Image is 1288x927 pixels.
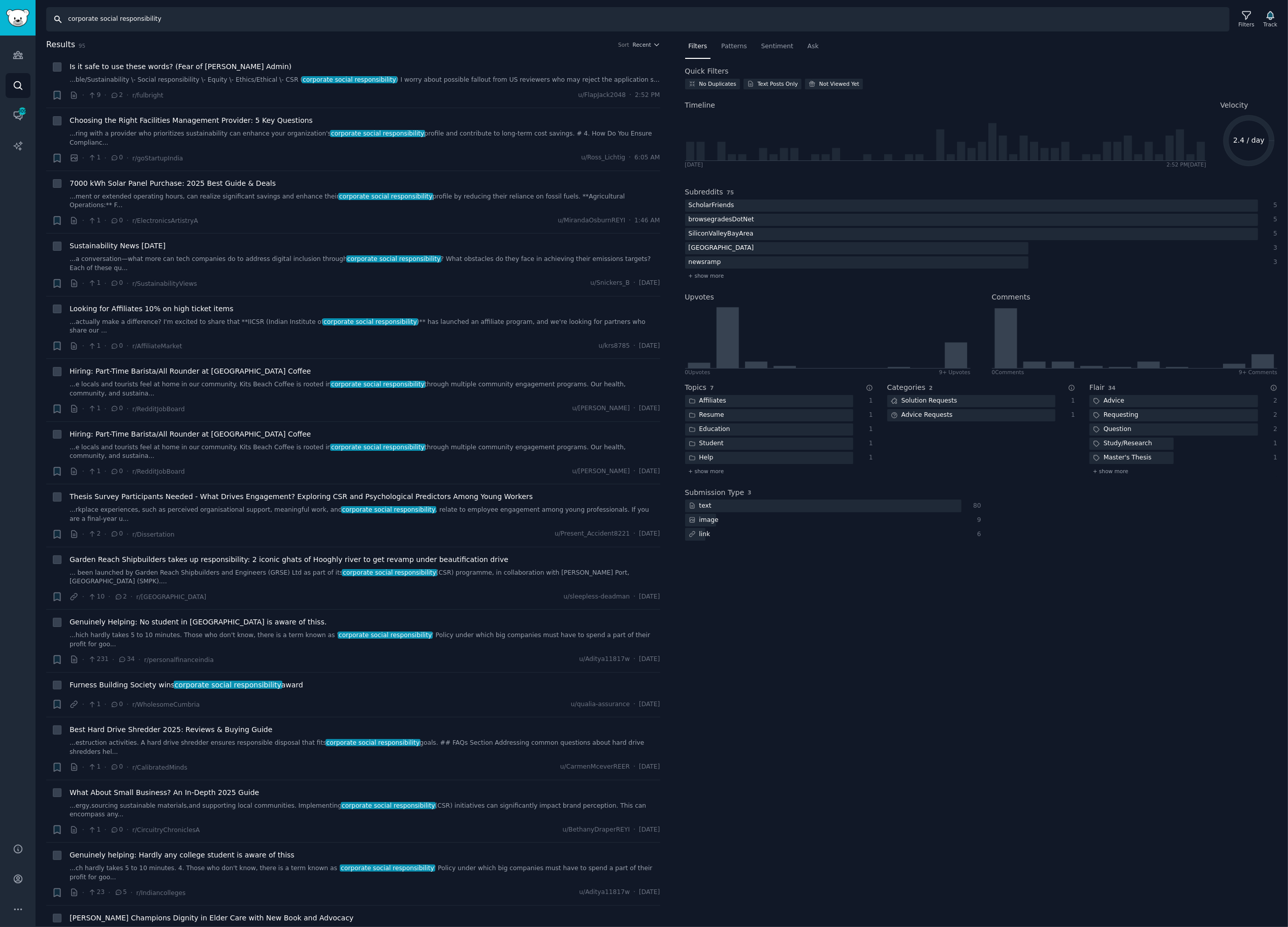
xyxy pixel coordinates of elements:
[689,468,724,475] span: + show more
[558,216,625,225] span: u/MirandaOsburnREYI
[70,429,311,440] a: Hiring: Part-Time Barista/All Rounder at [GEOGRAPHIC_DATA] Coffee
[70,802,660,819] a: ...ergy,sourcing sustainable materials,and supporting local communities. Implementingcorporate so...
[685,66,729,77] h2: Quick Filters
[639,592,660,602] span: [DATE]
[579,655,630,664] span: u/Aditya11817w
[82,278,84,289] span: ·
[341,506,436,513] span: corporate social responsibility
[104,341,106,351] span: ·
[82,591,84,602] span: ·
[70,787,259,798] span: What About Small Business? An In-Depth 2025 Guide
[82,824,84,835] span: ·
[82,654,84,665] span: ·
[88,467,101,476] span: 1
[685,200,738,212] div: ScholarFriends
[70,178,276,189] span: 7000 kWh Solar Panel Purchase: 2025 Best Guide & Deals
[685,228,757,241] div: SiliconValleyBayArea
[112,654,114,665] span: ·
[629,216,631,225] span: ·
[70,724,272,735] span: Best Hard Drive Shredder 2025: Reviews & Buying Guide
[88,216,101,225] span: 1
[110,825,123,835] span: 0
[864,425,873,434] div: 1
[126,90,128,101] span: ·
[88,91,101,100] span: 9
[633,279,635,288] span: ·
[748,489,751,495] span: 3
[126,404,128,414] span: ·
[633,763,635,772] span: ·
[108,591,110,602] span: ·
[174,681,282,689] span: corporate social responsibility
[633,41,660,48] button: Recent
[685,161,703,168] div: [DATE]
[132,468,184,475] span: r/RedditJobBoard
[633,342,635,351] span: ·
[46,39,75,51] span: Results
[70,192,660,210] a: ...ment or extended operating hours, can realize significant savings and enhance theircorporate s...
[342,569,437,576] span: corporate social responsibility
[639,655,660,664] span: [DATE]
[972,516,981,525] div: 9
[563,825,630,835] span: u/BethanyDraperREYI
[110,763,123,772] span: 0
[972,530,981,539] div: 6
[126,824,128,835] span: ·
[685,438,727,450] div: Student
[110,153,123,162] span: 0
[639,529,660,539] span: [DATE]
[126,341,128,351] span: ·
[1269,229,1278,239] div: 5
[132,764,187,771] span: r/CalibratedMinds
[70,680,303,690] span: Furness Building Society wins award
[564,592,630,602] span: u/sleepless-deadman
[108,887,110,898] span: ·
[633,41,651,48] span: Recent
[79,43,85,49] span: 95
[110,342,123,351] span: 0
[992,369,1024,376] div: 0 Comment s
[634,153,660,162] span: 6:05 AM
[685,369,711,376] div: 0 Upvote s
[685,382,707,393] h2: Topics
[126,529,128,540] span: ·
[685,514,722,526] div: image
[70,680,303,690] a: Furness Building Society winscorporate social responsibilityaward
[633,592,635,602] span: ·
[126,762,128,773] span: ·
[104,278,106,289] span: ·
[104,762,106,773] span: ·
[685,423,734,436] div: Education
[46,7,1230,31] input: Search Keyword
[131,591,133,602] span: ·
[1233,136,1265,144] text: 2.4 / day
[132,406,184,413] span: r/RedditJobBoard
[634,216,660,225] span: 1:46 AM
[633,655,635,664] span: ·
[70,913,353,923] a: [PERSON_NAME] Champions Dignity in Elder Care with New Book and Advocacy
[82,699,84,710] span: ·
[70,739,660,756] a: ...estruction activities. A hard drive shredder ensures responsible disposal that fitscorporate s...
[1220,100,1248,111] span: Velocity
[1066,396,1075,406] div: 1
[70,617,327,627] a: Genuinely Helping: No student in [GEOGRAPHIC_DATA] is aware of thiss.
[70,76,660,85] a: ...ble/Sustainability \- Social responsibility \- Equity \- Ethics/Ethical \- CSR (corporate soci...
[1089,409,1142,422] div: Requesting
[88,655,109,664] span: 231
[88,529,101,539] span: 2
[1066,411,1075,420] div: 1
[70,554,508,565] a: Garden Reach Shipbuilders takes up responsibility: 2 iconic ghats of Hooghly river to get revamp ...
[571,700,630,709] span: u/qualia-assurance
[819,80,859,87] div: Not Viewed Yet
[633,529,635,539] span: ·
[88,342,101,351] span: 1
[82,341,84,351] span: ·
[70,491,533,502] span: Thesis Survey Participants Needed - What Drives Engagement? Exploring CSR and Psychological Predi...
[633,404,635,413] span: ·
[929,385,932,391] span: 2
[104,824,106,835] span: ·
[6,103,30,128] a: 309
